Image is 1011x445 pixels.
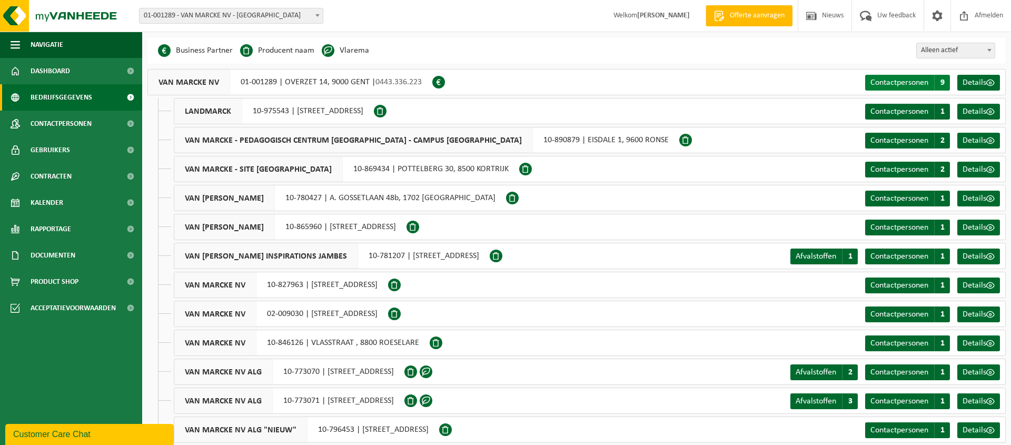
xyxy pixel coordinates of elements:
span: VAN MARCKE NV ALG [174,388,273,413]
span: 1 [934,393,950,409]
span: Gebruikers [31,137,70,163]
a: Details [957,133,1000,149]
a: Details [957,75,1000,91]
a: Details [957,249,1000,264]
span: Details [963,78,986,87]
span: Afvalstoffen [796,252,836,261]
span: Contactpersonen [870,310,928,319]
span: Details [963,136,986,145]
span: Afvalstoffen [796,397,836,406]
li: Vlarema [322,43,369,58]
span: 1 [934,335,950,351]
span: Details [963,223,986,232]
span: Alleen actief [916,43,995,58]
a: Offerte aanvragen [706,5,792,26]
span: Contactpersonen [870,397,928,406]
span: 9 [934,75,950,91]
iframe: chat widget [5,422,176,445]
li: Producent naam [240,43,314,58]
span: Offerte aanvragen [727,11,787,21]
span: LANDMARCK [174,98,242,124]
li: Business Partner [158,43,233,58]
span: 1 [934,104,950,120]
span: VAN MARCKE - SITE [GEOGRAPHIC_DATA] [174,156,343,182]
div: 10-975543 | [STREET_ADDRESS] [174,98,374,124]
strong: [PERSON_NAME] [637,12,690,19]
span: Contactpersonen [31,111,92,137]
span: 1 [934,220,950,235]
a: Contactpersonen 1 [865,306,950,322]
a: Afvalstoffen 2 [790,364,858,380]
span: Documenten [31,242,75,269]
span: Rapportage [31,216,71,242]
span: VAN MARCKE NV [148,70,230,95]
span: Afvalstoffen [796,368,836,377]
div: 10-780427 | A. GOSSETLAAN 48b, 1702 [GEOGRAPHIC_DATA] [174,185,506,211]
a: Details [957,422,1000,438]
span: 0443.336.223 [375,78,422,86]
div: 10-827963 | [STREET_ADDRESS] [174,272,388,298]
a: Contactpersonen 1 [865,220,950,235]
span: Acceptatievoorwaarden [31,295,116,321]
a: Details [957,306,1000,322]
span: VAN MARCKE NV ALG [174,359,273,384]
a: Contactpersonen 1 [865,191,950,206]
a: Afvalstoffen 1 [790,249,858,264]
span: 3 [842,393,858,409]
span: Details [963,107,986,116]
span: Alleen actief [917,43,995,58]
a: Details [957,278,1000,293]
span: 01-001289 - VAN MARCKE NV - GENT [140,8,323,23]
span: Contracten [31,163,72,190]
span: Contactpersonen [870,281,928,290]
span: Details [963,252,986,261]
span: Details [963,368,986,377]
span: Contactpersonen [870,165,928,174]
a: Contactpersonen 1 [865,364,950,380]
div: 10-773071 | [STREET_ADDRESS] [174,388,404,414]
span: Details [963,165,986,174]
div: 10-890879 | EISDALE 1, 9600 RONSE [174,127,679,153]
a: Contactpersonen 1 [865,335,950,351]
span: Details [963,426,986,434]
span: VAN MARCKE NV [174,330,256,355]
span: VAN [PERSON_NAME] [174,214,275,240]
span: 1 [842,249,858,264]
span: VAN MARCKE NV [174,272,256,298]
span: 1 [934,364,950,380]
span: 1 [934,278,950,293]
a: Details [957,335,1000,351]
span: Contactpersonen [870,78,928,87]
span: Contactpersonen [870,252,928,261]
span: 2 [842,364,858,380]
span: Details [963,310,986,319]
span: VAN [PERSON_NAME] [174,185,275,211]
span: Contactpersonen [870,223,928,232]
span: Navigatie [31,32,63,58]
span: 1 [934,422,950,438]
span: 2 [934,133,950,149]
a: Contactpersonen 9 [865,75,950,91]
div: 10-865960 | [STREET_ADDRESS] [174,214,407,240]
a: Contactpersonen 1 [865,278,950,293]
div: 10-846126 | VLASSTRAAT , 8800 ROESELARE [174,330,430,356]
a: Contactpersonen 2 [865,162,950,177]
a: Contactpersonen 1 [865,249,950,264]
a: Details [957,393,1000,409]
span: Details [963,194,986,203]
span: Contactpersonen [870,136,928,145]
div: 01-001289 | OVERZET 14, 9000 GENT | [147,69,432,95]
span: VAN MARCKE NV [174,301,256,327]
span: Contactpersonen [870,194,928,203]
a: Afvalstoffen 3 [790,393,858,409]
span: Details [963,397,986,406]
span: Contactpersonen [870,368,928,377]
a: Contactpersonen 2 [865,133,950,149]
span: VAN [PERSON_NAME] INSPIRATIONS JAMBES [174,243,358,269]
span: Contactpersonen [870,107,928,116]
span: Dashboard [31,58,70,84]
span: Contactpersonen [870,426,928,434]
span: VAN MARCKE - PEDAGOGISCH CENTRUM [GEOGRAPHIC_DATA] - CAMPUS [GEOGRAPHIC_DATA] [174,127,533,153]
a: Details [957,104,1000,120]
